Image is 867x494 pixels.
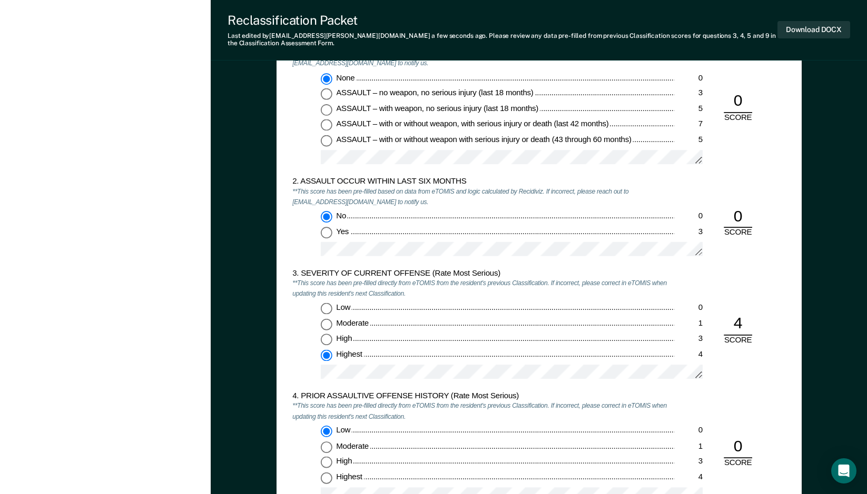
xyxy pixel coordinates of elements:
[716,228,759,238] div: SCORE
[321,303,332,315] input: Low0
[336,119,610,128] span: ASSAULT – with or without weapon, with serious injury or death (last 42 months)
[321,472,332,483] input: Highest4
[674,303,703,314] div: 0
[321,441,332,452] input: Moderate1
[292,268,674,278] div: 3. SEVERITY OF CURRENT OFFENSE (Rate Most Serious)
[336,441,370,450] span: Moderate
[292,402,667,420] em: **This score has been pre-filled directly from eTOMIS from the resident's previous Classification...
[336,457,353,466] span: High
[336,211,348,220] span: No
[716,335,759,346] div: SCORE
[336,349,363,358] span: Highest
[336,135,633,144] span: ASSAULT – with or without weapon with serious injury or death (43 through 60 months)
[674,349,703,360] div: 4
[674,119,703,129] div: 7
[321,349,332,361] input: Highest4
[431,32,486,39] span: a few seconds ago
[321,88,332,100] input: ASSAULT – no weapon, no serious injury (last 18 months)3
[674,88,703,99] div: 3
[674,135,703,145] div: 5
[674,211,703,221] div: 0
[674,457,703,467] div: 3
[336,426,352,435] span: Low
[292,279,667,298] em: **This score has been pre-filled directly from eTOMIS from the resident's previous Classification...
[724,436,752,458] div: 0
[292,391,674,401] div: 4. PRIOR ASSAULTIVE OFFENSE HISTORY (Rate Most Serious)
[336,318,370,327] span: Moderate
[292,176,674,187] div: 2. ASSAULT OCCUR WITHIN LAST SIX MONTHS
[228,13,777,28] div: Reclassification Packet
[321,73,332,84] input: None0
[321,318,332,330] input: Moderate1
[831,458,856,483] div: Open Intercom Messenger
[321,119,332,130] input: ASSAULT – with or without weapon, with serious injury or death (last 42 months)7
[724,206,752,228] div: 0
[321,226,332,238] input: Yes3
[292,187,628,206] em: **This score has been pre-filled based on data from eTOMIS and logic calculated by Recidiviz. If ...
[674,472,703,482] div: 4
[336,226,350,235] span: Yes
[674,426,703,436] div: 0
[321,104,332,115] input: ASSAULT – with weapon, no serious injury (last 18 months)5
[674,334,703,344] div: 3
[777,21,850,38] button: Download DOCX
[321,135,332,146] input: ASSAULT – with or without weapon with serious injury or death (43 through 60 months)5
[321,457,332,468] input: High3
[724,91,752,113] div: 0
[336,472,363,481] span: Highest
[724,314,752,335] div: 4
[674,318,703,329] div: 1
[228,32,777,47] div: Last edited by [EMAIL_ADDRESS][PERSON_NAME][DOMAIN_NAME] . Please review any data pre-filled from...
[321,334,332,345] input: High3
[674,73,703,83] div: 0
[336,104,540,113] span: ASSAULT – with weapon, no serious injury (last 18 months)
[336,73,356,82] span: None
[716,458,759,468] div: SCORE
[336,303,352,312] span: Low
[336,334,353,342] span: High
[674,441,703,451] div: 1
[716,113,759,123] div: SCORE
[674,104,703,114] div: 5
[336,88,535,97] span: ASSAULT – no weapon, no serious injury (last 18 months)
[321,211,332,223] input: No0
[674,226,703,237] div: 3
[321,426,332,437] input: Low0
